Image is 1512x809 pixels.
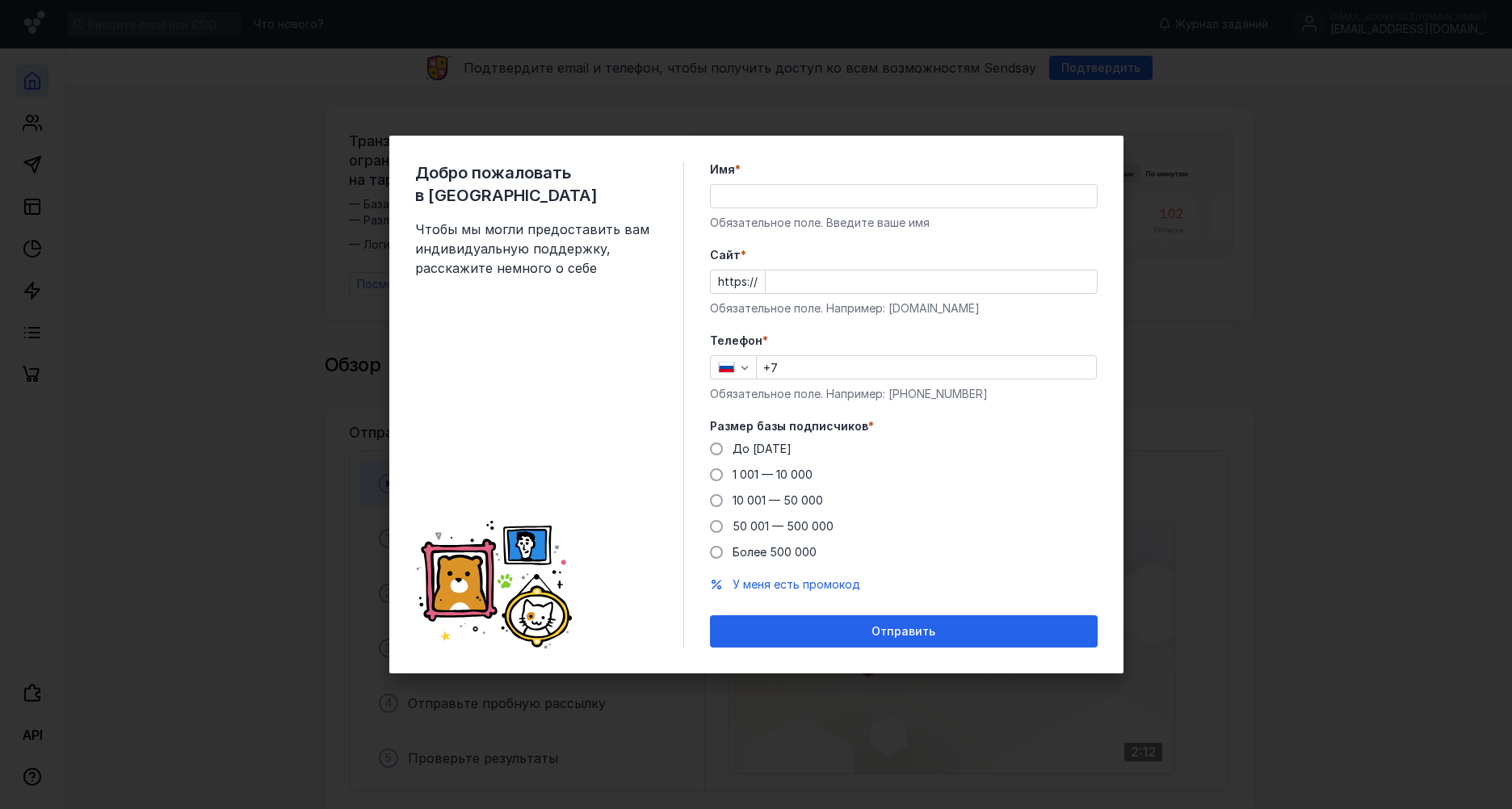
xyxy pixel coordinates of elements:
span: До [DATE] [733,442,792,455]
span: У меня есть промокод [733,577,860,591]
span: 10 001 — 50 000 [733,493,823,507]
span: Более 500 000 [733,545,817,559]
div: Обязательное поле. Введите ваше имя [710,215,1098,231]
button: Отправить [710,615,1098,648]
span: Отправить [871,625,935,639]
span: Телефон [710,333,762,349]
span: Размер базы подписчиков [710,418,868,434]
span: Добро пожаловать в [GEOGRAPHIC_DATA] [415,161,657,207]
span: 50 001 — 500 000 [733,519,834,533]
div: Обязательное поле. Например: [DOMAIN_NAME] [710,300,1098,316]
div: Обязательное поле. Например: [PHONE_NUMBER] [710,386,1098,402]
span: Cайт [710,247,741,263]
button: У меня есть промокод [733,576,860,593]
span: Имя [710,161,735,178]
span: 1 001 — 10 000 [733,467,813,481]
span: Чтобы мы могли предоставить вам индивидуальную поддержку, расскажите немного о себе [415,220,657,278]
